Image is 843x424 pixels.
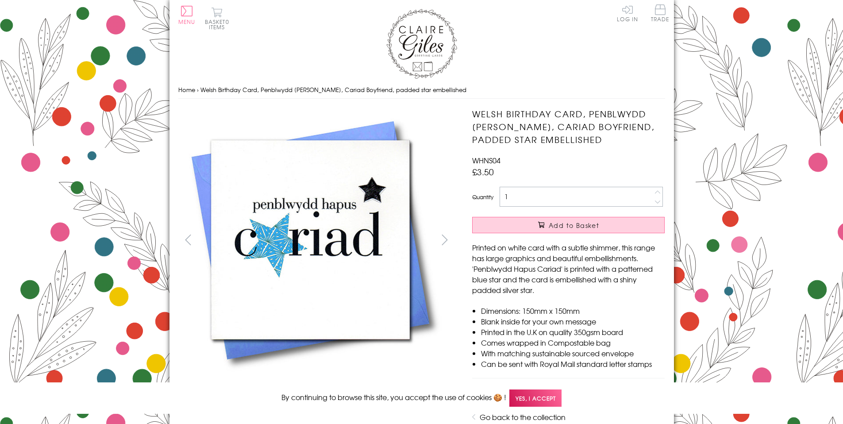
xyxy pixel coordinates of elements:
[481,316,665,327] li: Blank inside for your own message
[481,348,665,358] li: With matching sustainable sourced envelope
[435,230,454,250] button: next
[617,4,638,22] a: Log In
[178,108,444,373] img: Welsh Birthday Card, Penblwydd Hapus, Cariad Boyfriend, padded star embellished
[178,18,196,26] span: Menu
[178,85,195,94] a: Home
[472,166,494,178] span: £3.50
[200,85,466,94] span: Welsh Birthday Card, Penblwydd [PERSON_NAME], Cariad Boyfriend, padded star embellished
[651,4,670,22] span: Trade
[472,217,665,233] button: Add to Basket
[472,155,500,166] span: WHNS04
[178,230,198,250] button: prev
[472,242,665,295] p: Printed on white card with a subtle shimmer, this range has large graphics and beautiful embellis...
[205,7,229,30] button: Basket0 items
[178,6,196,24] button: Menu
[209,18,229,31] span: 0 items
[481,305,665,316] li: Dimensions: 150mm x 150mm
[472,193,493,201] label: Quantity
[481,337,665,348] li: Comes wrapped in Compostable bag
[481,327,665,337] li: Printed in the U.K on quality 350gsm board
[481,358,665,369] li: Can be sent with Royal Mail standard letter stamps
[197,85,199,94] span: ›
[509,389,562,407] span: Yes, I accept
[549,221,599,230] span: Add to Basket
[472,108,665,146] h1: Welsh Birthday Card, Penblwydd [PERSON_NAME], Cariad Boyfriend, padded star embellished
[651,4,670,23] a: Trade
[480,412,566,422] a: Go back to the collection
[386,9,457,79] img: Claire Giles Greetings Cards
[178,81,665,99] nav: breadcrumbs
